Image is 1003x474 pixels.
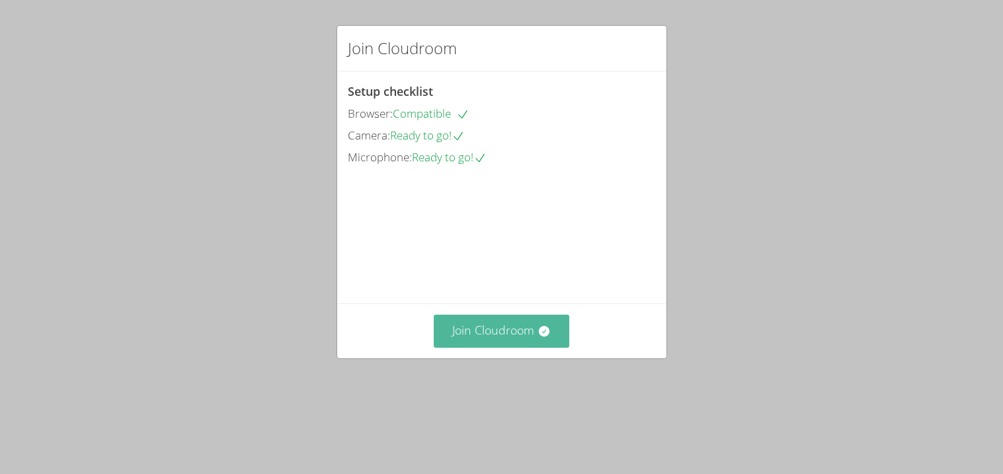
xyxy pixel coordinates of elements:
span: Browser: [348,106,393,121]
button: Join Cloudroom [434,315,569,347]
span: Compatible [393,106,469,121]
span: Camera: [348,128,390,143]
span: Ready to go! [412,149,487,165]
h2: Join Cloudroom [348,36,457,60]
span: Microphone: [348,149,412,165]
span: Setup checklist [348,83,433,99]
span: Ready to go! [390,128,465,143]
